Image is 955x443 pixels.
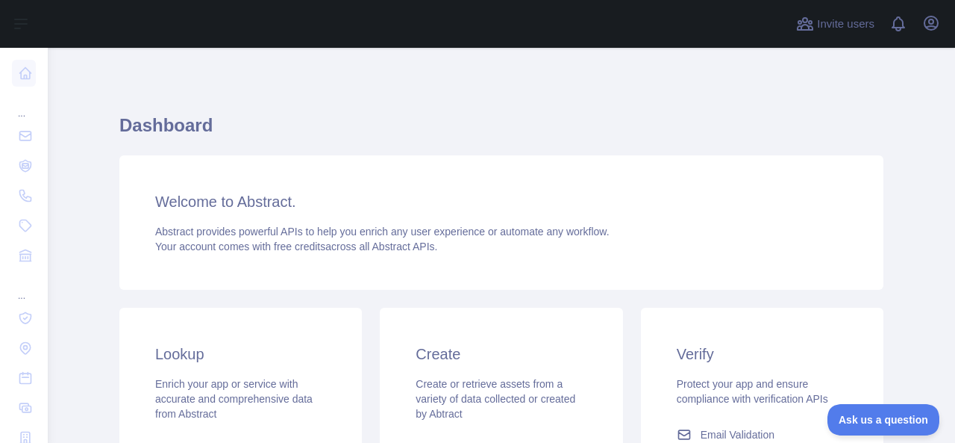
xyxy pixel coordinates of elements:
div: ... [12,90,36,120]
span: Enrich your app or service with accurate and comprehensive data from Abstract [155,378,313,420]
span: Protect your app and ensure compliance with verification APIs [677,378,828,405]
button: Invite users [793,12,877,36]
iframe: Toggle Customer Support [827,404,940,436]
span: Create or retrieve assets from a variety of data collected or created by Abtract [416,378,575,420]
h3: Welcome to Abstract. [155,191,848,212]
h3: Verify [677,344,848,365]
h1: Dashboard [119,114,883,149]
span: Invite users [817,16,874,33]
h3: Create [416,344,586,365]
span: free credits [274,241,325,253]
span: Abstract provides powerful APIs to help you enrich any user experience or automate any workflow. [155,226,610,238]
div: ... [12,272,36,302]
span: Your account comes with across all Abstract APIs. [155,241,437,253]
span: Email Validation [701,427,774,442]
h3: Lookup [155,344,326,365]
